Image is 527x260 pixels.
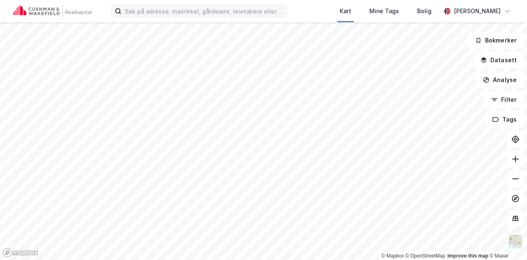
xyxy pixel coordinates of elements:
[486,220,527,260] div: Kontrollprogram for chat
[369,6,399,16] div: Mine Tags
[468,32,524,49] button: Bokmerker
[13,5,91,17] img: cushman-wakefield-realkapital-logo.202ea83816669bd177139c58696a8fa1.svg
[486,220,527,260] iframe: Chat Widget
[484,91,524,108] button: Filter
[340,6,351,16] div: Kart
[448,253,488,259] a: Improve this map
[417,6,431,16] div: Bolig
[485,111,524,128] button: Tags
[476,72,524,88] button: Analyse
[473,52,524,68] button: Datasett
[121,5,287,17] input: Søk på adresse, matrikkel, gårdeiere, leietakere eller personer
[381,253,404,259] a: Mapbox
[406,253,445,259] a: OpenStreetMap
[2,248,39,258] a: Mapbox homepage
[454,6,501,16] div: [PERSON_NAME]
